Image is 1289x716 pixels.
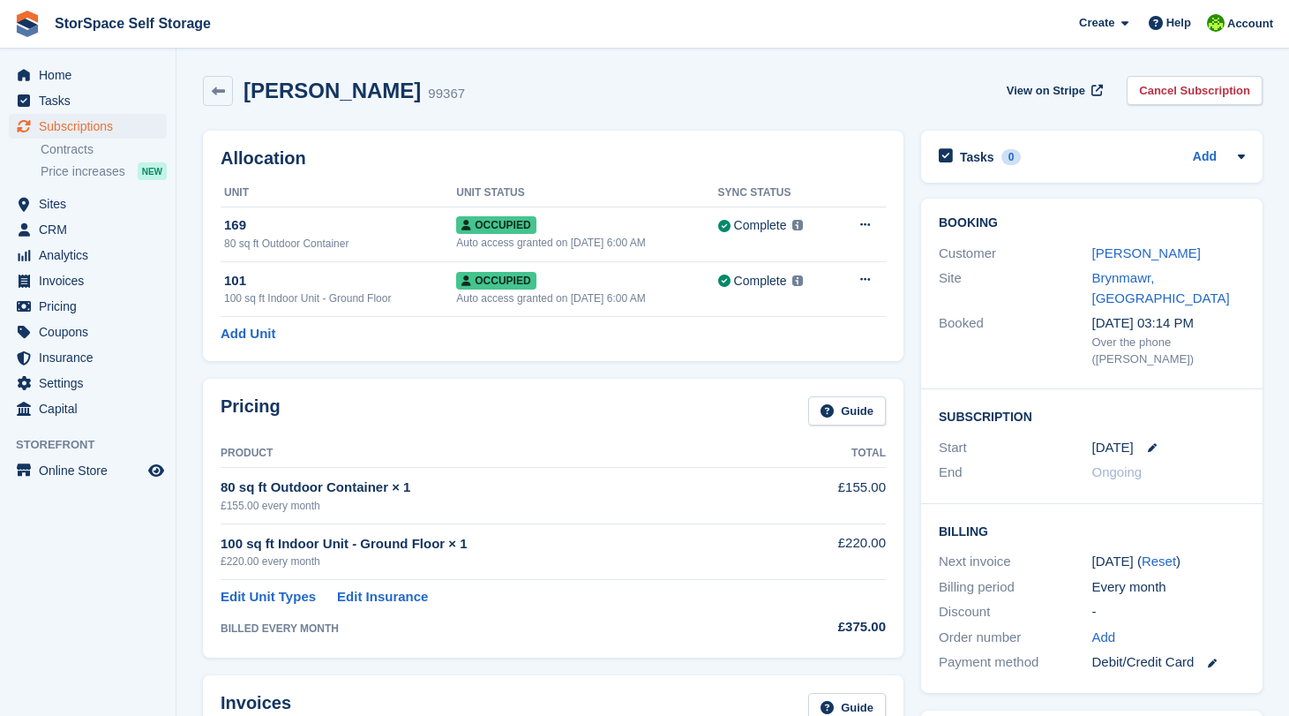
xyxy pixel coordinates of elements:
[778,440,887,468] th: Total
[221,440,778,468] th: Product
[221,179,456,207] th: Unit
[1092,652,1246,673] div: Debit/Credit Card
[1000,76,1106,105] a: View on Stripe
[428,84,465,104] div: 99367
[221,478,778,498] div: 80 sq ft Outdoor Container × 1
[41,162,167,181] a: Price increases NEW
[138,162,167,180] div: NEW
[39,217,145,242] span: CRM
[778,617,887,637] div: £375.00
[792,275,803,286] img: icon-info-grey-7440780725fd019a000dd9b08b2336e03edf1995a4989e88bcd33f0948082b44.svg
[224,290,456,306] div: 100 sq ft Indoor Unit - Ground Floor
[39,243,145,268] span: Analytics
[456,216,536,234] span: Occupied
[9,294,167,319] a: menu
[939,244,1092,264] div: Customer
[1092,577,1246,598] div: Every month
[224,271,456,291] div: 101
[9,458,167,483] a: menu
[9,371,167,396] a: menu
[39,294,145,319] span: Pricing
[221,621,778,637] div: BILLED EVERY MONTH
[9,63,167,87] a: menu
[1227,15,1273,33] span: Account
[221,148,886,169] h2: Allocation
[1092,552,1246,572] div: [DATE] ( )
[778,524,887,579] td: £220.00
[1001,149,1022,165] div: 0
[1092,270,1230,305] a: Brynmawr, [GEOGRAPHIC_DATA]
[939,577,1092,598] div: Billing period
[939,216,1245,230] h2: Booking
[9,114,167,139] a: menu
[456,272,536,290] span: Occupied
[939,522,1245,539] h2: Billing
[939,438,1092,458] div: Start
[939,652,1092,673] div: Payment method
[456,235,717,251] div: Auto access granted on [DATE] 6:00 AM
[221,534,778,554] div: 100 sq ft Indoor Unit - Ground Floor × 1
[16,436,176,454] span: Storefront
[39,63,145,87] span: Home
[1092,245,1201,260] a: [PERSON_NAME]
[39,114,145,139] span: Subscriptions
[939,628,1092,648] div: Order number
[221,587,316,607] a: Edit Unit Types
[39,88,145,113] span: Tasks
[1079,14,1114,32] span: Create
[1207,14,1225,32] img: paul catt
[792,220,803,230] img: icon-info-grey-7440780725fd019a000dd9b08b2336e03edf1995a4989e88bcd33f0948082b44.svg
[734,216,787,235] div: Complete
[41,141,167,158] a: Contracts
[9,396,167,421] a: menu
[456,179,717,207] th: Unit Status
[939,268,1092,308] div: Site
[456,290,717,306] div: Auto access granted on [DATE] 6:00 AM
[39,396,145,421] span: Capital
[1193,147,1217,168] a: Add
[734,272,787,290] div: Complete
[9,268,167,293] a: menu
[221,498,778,514] div: £155.00 every month
[718,179,836,207] th: Sync Status
[221,554,778,569] div: £220.00 every month
[1092,313,1246,334] div: [DATE] 03:14 PM
[778,468,887,524] td: £155.00
[939,407,1245,425] h2: Subscription
[808,396,886,426] a: Guide
[224,236,456,252] div: 80 sq ft Outdoor Container
[9,320,167,344] a: menu
[1092,334,1246,368] div: Over the phone ([PERSON_NAME])
[39,345,145,370] span: Insurance
[1127,76,1263,105] a: Cancel Subscription
[224,215,456,236] div: 169
[9,88,167,113] a: menu
[1142,554,1176,569] a: Reset
[1166,14,1191,32] span: Help
[9,345,167,370] a: menu
[39,458,145,483] span: Online Store
[39,371,145,396] span: Settings
[221,396,281,426] h2: Pricing
[939,313,1092,368] div: Booked
[960,149,994,165] h2: Tasks
[39,320,145,344] span: Coupons
[939,602,1092,622] div: Discount
[48,9,218,38] a: StorSpace Self Storage
[41,163,125,180] span: Price increases
[1092,602,1246,622] div: -
[244,79,421,102] h2: [PERSON_NAME]
[939,552,1092,572] div: Next invoice
[939,463,1092,483] div: End
[14,11,41,37] img: stora-icon-8386f47178a22dfd0bd8f6a31ec36ba5ce8667c1dd55bd0f319d3a0aa187defe.svg
[1092,438,1134,458] time: 2025-08-14 23:00:00 UTC
[1092,464,1143,479] span: Ongoing
[337,587,428,607] a: Edit Insurance
[39,268,145,293] span: Invoices
[1007,82,1085,100] span: View on Stripe
[39,192,145,216] span: Sites
[1092,628,1116,648] a: Add
[9,243,167,268] a: menu
[9,217,167,242] a: menu
[9,192,167,216] a: menu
